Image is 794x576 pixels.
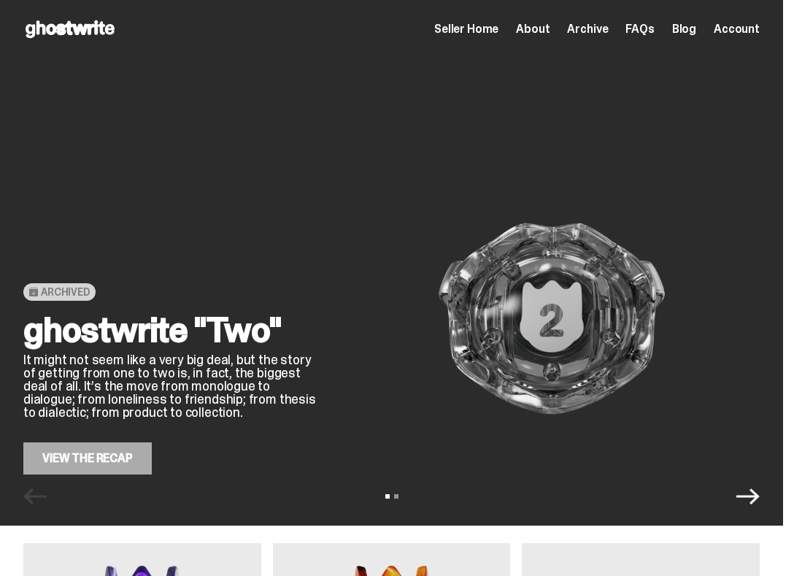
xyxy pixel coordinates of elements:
a: Archive [567,23,608,35]
a: View the Recap [23,442,152,475]
img: ghostwrite "Two" [344,163,760,475]
h2: ghostwrite "Two" [23,312,320,347]
a: FAQs [625,23,654,35]
a: Account [714,23,760,35]
button: Next [736,485,760,508]
a: Blog [672,23,696,35]
a: Seller Home [434,23,498,35]
button: View slide 1 [385,494,390,499]
p: It might not seem like a very big deal, but the story of getting from one to two is, in fact, the... [23,353,320,419]
button: View slide 2 [394,494,398,499]
span: Archived [41,286,90,298]
a: About [516,23,550,35]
